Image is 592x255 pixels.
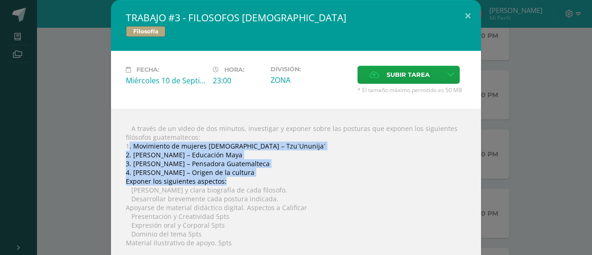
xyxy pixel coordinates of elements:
[271,75,350,85] div: ZONA
[126,75,205,86] div: Miércoles 10 de Septiembre
[224,66,244,73] span: Hora:
[387,66,430,83] span: Subir tarea
[126,26,166,37] span: Filosofía
[126,11,466,24] h2: TRABAJO #3 - FILOSOFOS [DEMOGRAPHIC_DATA]
[213,75,263,86] div: 23:00
[358,86,466,94] span: * El tamaño máximo permitido es 50 MB
[136,66,159,73] span: Fecha:
[271,66,350,73] label: División:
